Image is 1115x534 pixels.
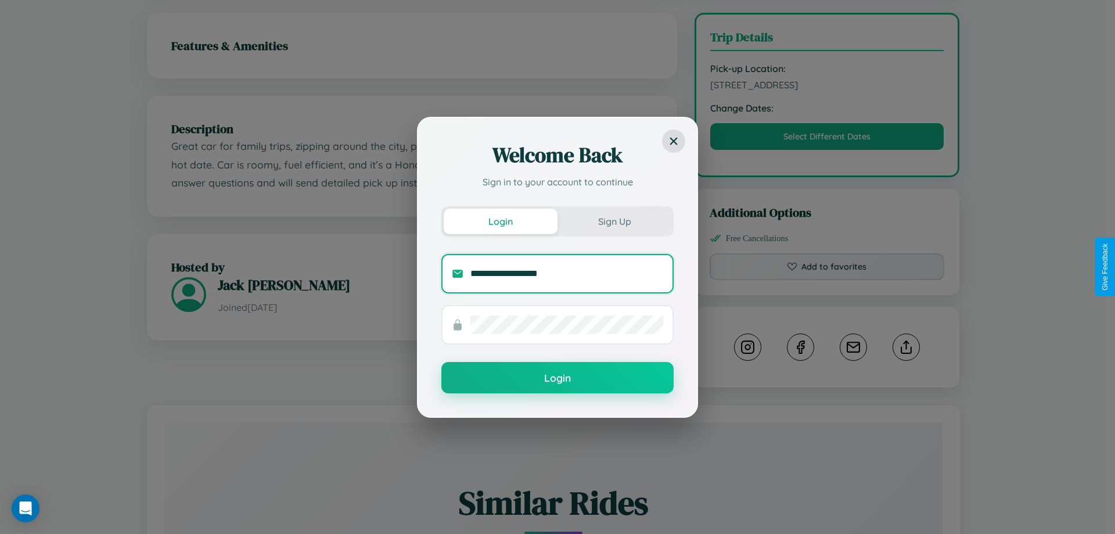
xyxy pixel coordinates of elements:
[1101,243,1109,291] div: Give Feedback
[441,141,674,169] h2: Welcome Back
[12,494,39,522] div: Open Intercom Messenger
[557,209,671,234] button: Sign Up
[444,209,557,234] button: Login
[441,175,674,189] p: Sign in to your account to continue
[441,362,674,393] button: Login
